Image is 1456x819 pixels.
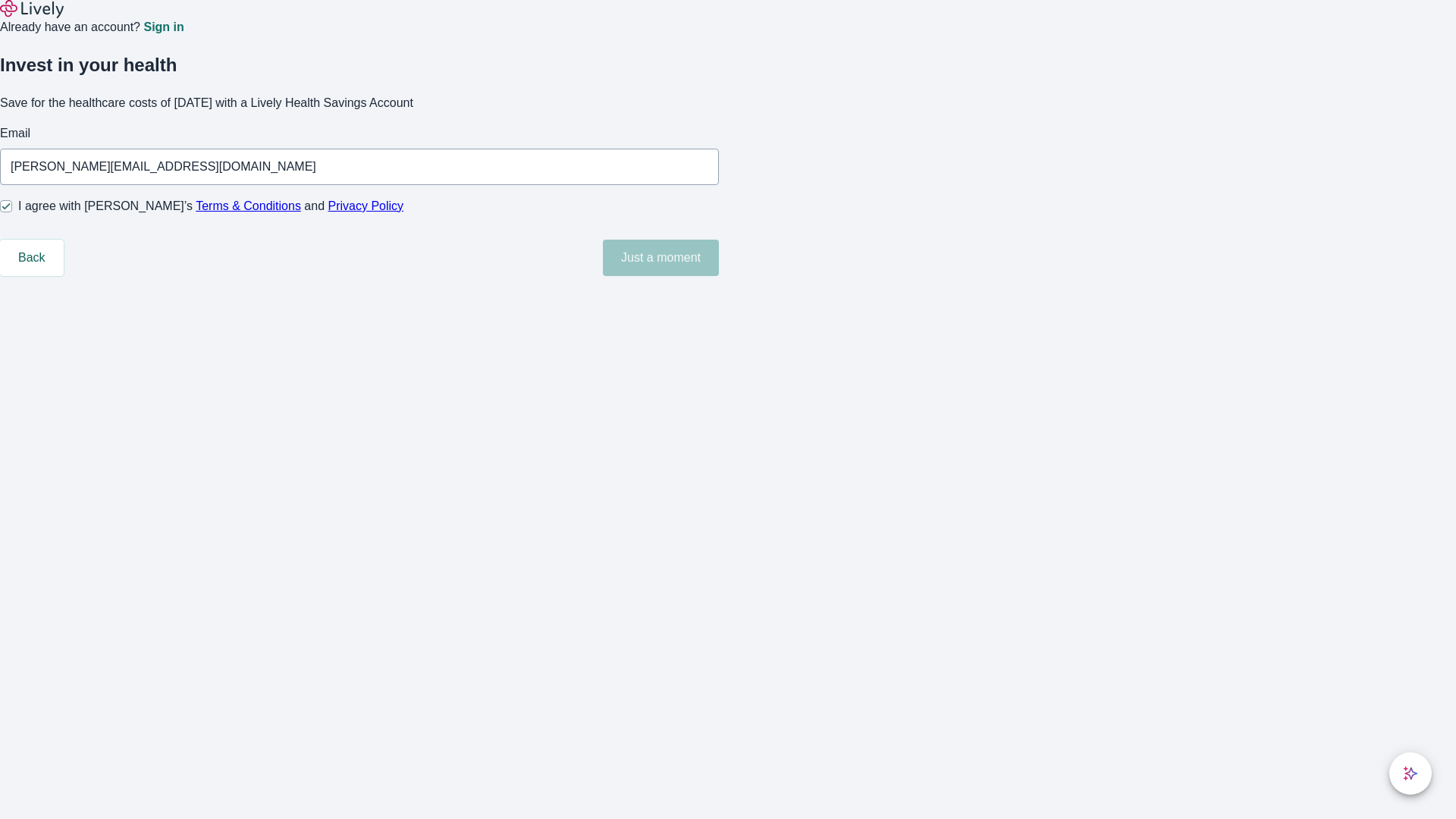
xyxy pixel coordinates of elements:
[18,197,403,215] span: I agree with [PERSON_NAME]’s and
[328,199,404,212] a: Privacy Policy
[1403,766,1418,781] svg: Lively AI Assistant
[143,21,184,33] a: Sign in
[1389,752,1432,795] button: chat
[196,199,301,212] a: Terms & Conditions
